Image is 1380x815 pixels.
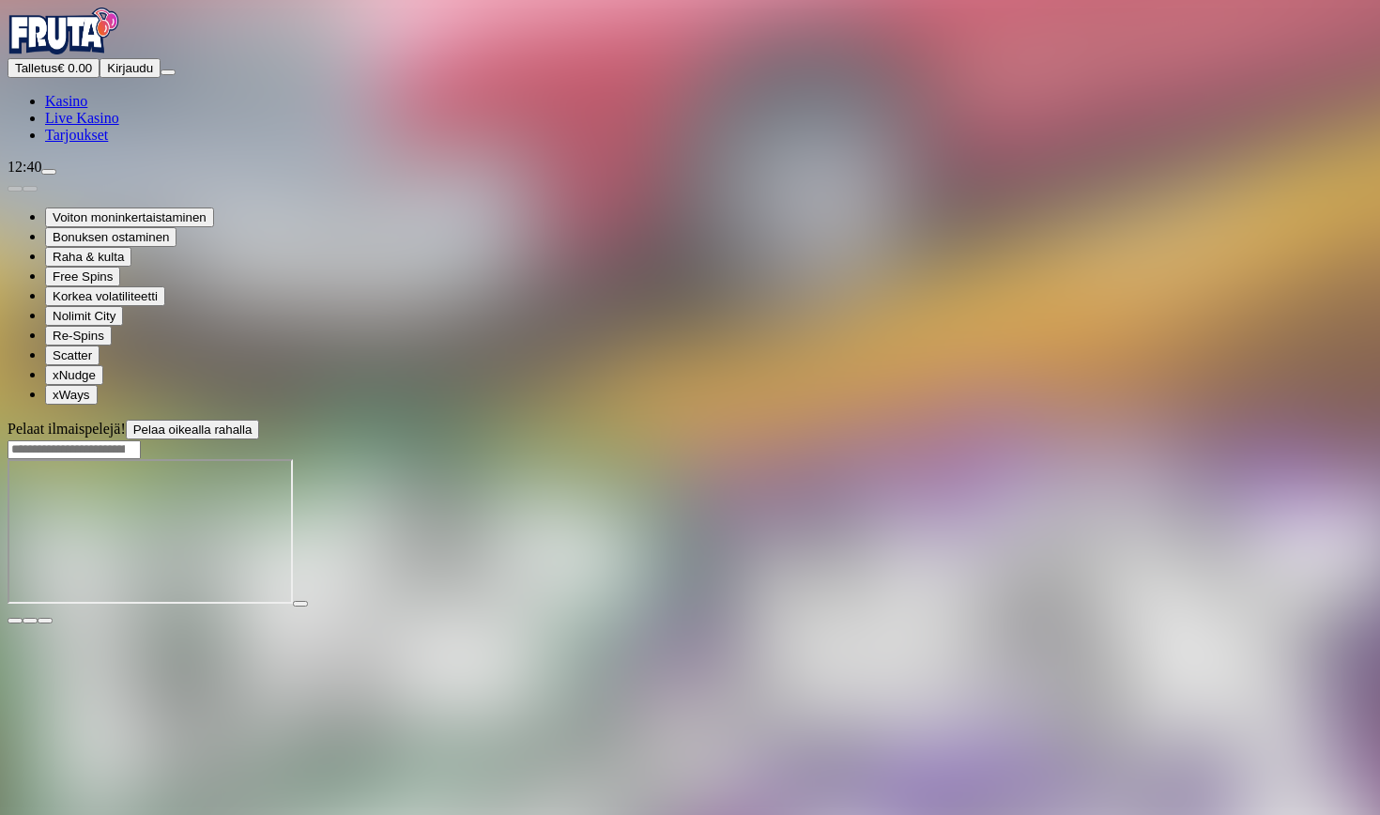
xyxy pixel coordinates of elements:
a: Fruta [8,41,120,57]
span: € 0.00 [57,61,92,75]
input: Search [8,440,141,459]
span: Voiton moninkertaistaminen [53,210,207,224]
button: next slide [23,186,38,192]
button: prev slide [8,186,23,192]
iframe: East Coast Vs West Coast [8,459,293,604]
button: Bonuksen ostaminen [45,227,176,247]
img: Fruta [8,8,120,54]
span: Korkea volatiliteetti [53,289,158,303]
a: Live Kasino [45,110,119,126]
span: xNudge [53,368,96,382]
button: xWays [45,385,98,405]
span: Bonuksen ostaminen [53,230,169,244]
button: live-chat [41,169,56,175]
div: Pelaat ilmaispelejä! [8,420,1372,439]
span: 12:40 [8,159,41,175]
button: Kirjaudu [100,58,161,78]
button: Voiton moninkertaistaminen [45,208,214,227]
a: Tarjoukset [45,127,108,143]
button: Raha & kulta [45,247,131,267]
nav: Main menu [8,93,1372,144]
nav: Primary [8,8,1372,144]
button: xNudge [45,365,103,385]
span: Nolimit City [53,309,115,323]
button: Nolimit City [45,306,123,326]
button: fullscreen icon [38,618,53,623]
span: Pelaa oikealla rahalla [133,423,253,437]
span: Free Spins [53,269,113,284]
span: Talletus [15,61,57,75]
button: close icon [8,618,23,623]
span: Kirjaudu [107,61,153,75]
span: Re-Spins [53,329,104,343]
button: Free Spins [45,267,120,286]
span: Scatter [53,348,92,362]
button: play icon [293,601,308,607]
button: Pelaa oikealla rahalla [126,420,260,439]
button: Korkea volatiliteetti [45,286,165,306]
span: xWays [53,388,90,402]
button: menu [161,69,176,75]
button: chevron-down icon [23,618,38,623]
span: Raha & kulta [53,250,124,264]
a: Kasino [45,93,87,109]
button: Talletusplus icon€ 0.00 [8,58,100,78]
button: Re-Spins [45,326,112,346]
button: Scatter [45,346,100,365]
